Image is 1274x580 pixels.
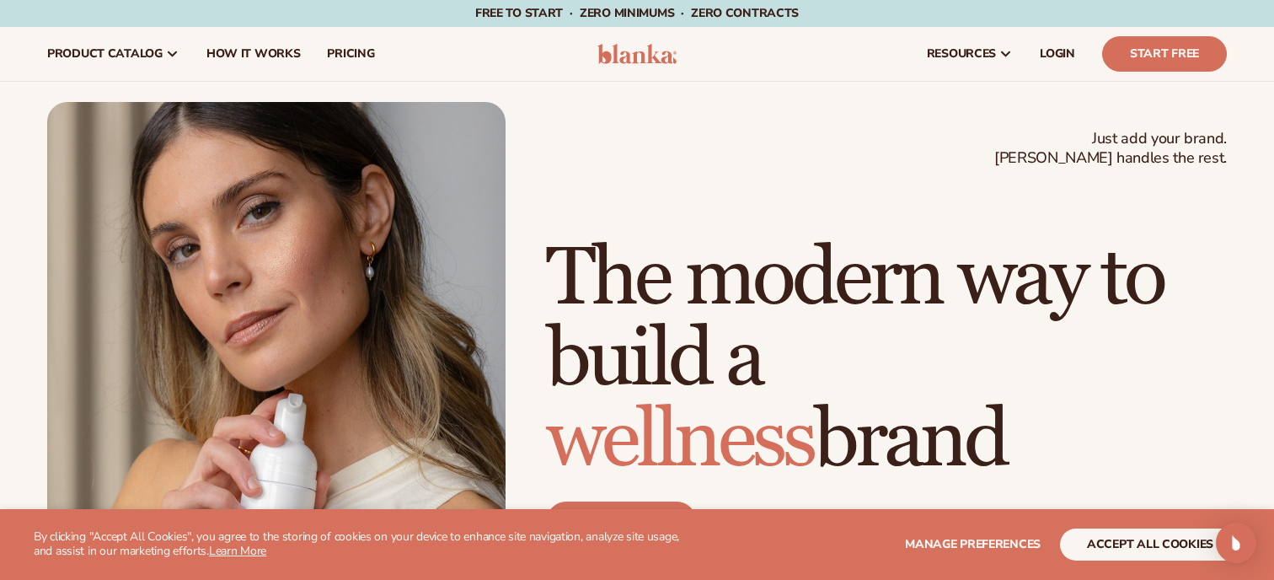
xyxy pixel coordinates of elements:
a: Start Free [1102,36,1227,72]
a: Start free [546,502,697,542]
div: Open Intercom Messenger [1216,523,1256,563]
button: accept all cookies [1060,529,1240,561]
a: Learn More [209,543,266,559]
span: Free to start · ZERO minimums · ZERO contracts [475,5,799,21]
span: resources [927,47,996,61]
span: How It Works [206,47,301,61]
a: How It Works [193,27,314,81]
button: Manage preferences [905,529,1041,561]
a: LOGIN [1026,27,1089,81]
img: logo [597,44,677,64]
span: wellness [546,391,814,490]
a: resources [913,27,1026,81]
span: Manage preferences [905,536,1041,552]
span: LOGIN [1040,47,1075,61]
a: product catalog [34,27,193,81]
a: pricing [313,27,388,81]
h1: The modern way to build a brand [546,239,1227,481]
p: By clicking "Accept All Cookies", you agree to the storing of cookies on your device to enhance s... [34,530,691,559]
span: Just add your brand. [PERSON_NAME] handles the rest. [994,129,1227,169]
span: pricing [327,47,374,61]
span: product catalog [47,47,163,61]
